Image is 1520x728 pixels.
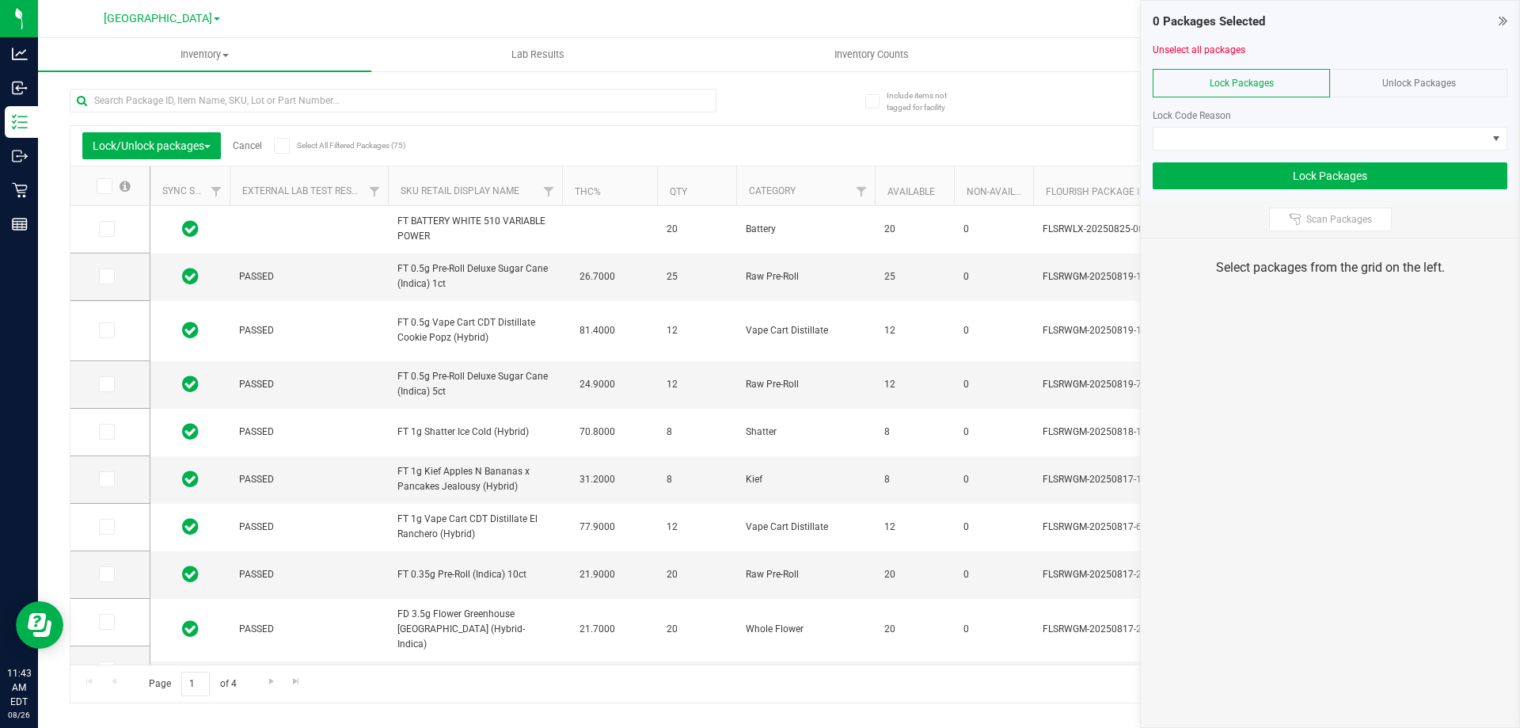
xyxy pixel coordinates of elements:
[884,222,944,237] span: 20
[667,269,727,284] span: 25
[963,567,1024,582] span: 0
[572,516,623,539] span: 77.9000
[1153,110,1231,121] span: Lock Code Reason
[239,520,378,535] span: PASSED
[963,269,1024,284] span: 0
[884,377,944,392] span: 12
[963,622,1024,637] span: 0
[575,186,601,197] a: THC%
[572,265,623,288] span: 26.7000
[746,520,865,535] span: Vape Cart Distillate
[1153,44,1245,55] a: Unselect all packages
[963,222,1024,237] span: 0
[667,622,727,637] span: 20
[1043,520,1198,535] span: FLSRWGM-20250817-627
[813,48,930,62] span: Inventory Counts
[1043,377,1198,392] span: FLSRWGM-20250819-739
[397,567,553,582] span: FT 0.35g Pre-Roll (Indica) 10ct
[572,563,623,586] span: 21.9000
[884,269,944,284] span: 25
[162,185,223,196] a: Sync Status
[967,186,1037,197] a: Non-Available
[16,601,63,649] iframe: Resource center
[849,178,875,205] a: Filter
[182,618,199,640] span: In Sync
[239,377,378,392] span: PASSED
[401,185,519,196] a: Sku Retail Display Name
[884,472,944,487] span: 8
[12,114,28,130] inline-svg: Inventory
[746,269,865,284] span: Raw Pre-Roll
[371,38,705,71] a: Lab Results
[7,666,31,709] p: 11:43 AM EDT
[963,520,1024,535] span: 0
[572,319,623,342] span: 81.4000
[397,369,553,399] span: FT 0.5g Pre-Roll Deluxe Sugar Cane (Indica) 5ct
[397,214,553,244] span: FT BATTERY WHITE 510 VARIABLE POWER
[93,139,211,152] span: Lock/Unlock packages
[182,265,199,288] span: In Sync
[12,46,28,62] inline-svg: Analytics
[1269,208,1392,231] button: Scan Packages
[705,38,1038,71] a: Inventory Counts
[239,567,378,582] span: PASSED
[182,563,199,585] span: In Sync
[233,140,262,151] a: Cancel
[397,607,553,653] span: FD 3.5g Flower Greenhouse [GEOGRAPHIC_DATA] (Hybrid-Indica)
[667,222,727,237] span: 20
[12,80,28,96] inline-svg: Inbound
[749,185,796,196] a: Category
[887,90,966,113] span: Include items not tagged for facility
[536,178,562,205] a: Filter
[490,48,586,62] span: Lab Results
[182,218,199,240] span: In Sync
[963,377,1024,392] span: 0
[38,48,371,62] span: Inventory
[181,672,210,696] input: 1
[572,421,623,444] span: 70.8000
[667,520,727,535] span: 12
[70,89,716,112] input: Search Package ID, Item Name, SKU, Lot or Part Number...
[239,622,378,637] span: PASSED
[572,468,623,491] span: 31.2000
[82,132,221,159] button: Lock/Unlock packages
[884,567,944,582] span: 20
[182,373,199,395] span: In Sync
[1043,472,1198,487] span: FLSRWGM-20250817-1361
[182,516,199,538] span: In Sync
[239,425,378,440] span: PASSED
[182,319,199,341] span: In Sync
[1382,78,1456,89] span: Unlock Packages
[887,186,935,197] a: Available
[7,709,31,721] p: 08/26
[963,323,1024,338] span: 0
[397,425,553,440] span: FT 1g Shatter Ice Cold (Hybrid)
[572,618,623,641] span: 21.7000
[884,323,944,338] span: 12
[746,377,865,392] span: Raw Pre-Roll
[746,222,865,237] span: Battery
[1043,269,1198,284] span: FLSRWGM-20250819-1715
[397,315,553,345] span: FT 0.5g Vape Cart CDT Distillate Cookie Popz (Hybrid)
[746,323,865,338] span: Vape Cart Distillate
[362,178,388,205] a: Filter
[1043,323,1198,338] span: FLSRWGM-20250819-1296
[285,672,308,693] a: Go to the last page
[667,377,727,392] span: 12
[135,672,249,696] span: Page of 4
[1043,425,1198,440] span: FLSRWGM-20250818-132
[670,186,687,197] a: Qty
[239,323,378,338] span: PASSED
[1046,186,1146,197] a: Flourish Package ID
[38,38,371,71] a: Inventory
[1306,213,1372,226] span: Scan Packages
[667,323,727,338] span: 12
[1161,258,1499,277] div: Select packages from the grid on the left.
[1043,567,1198,582] span: FLSRWGM-20250817-246
[260,672,283,693] a: Go to the next page
[239,269,378,284] span: PASSED
[746,622,865,637] span: Whole Flower
[963,425,1024,440] span: 0
[746,425,865,440] span: Shatter
[1210,78,1274,89] span: Lock Packages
